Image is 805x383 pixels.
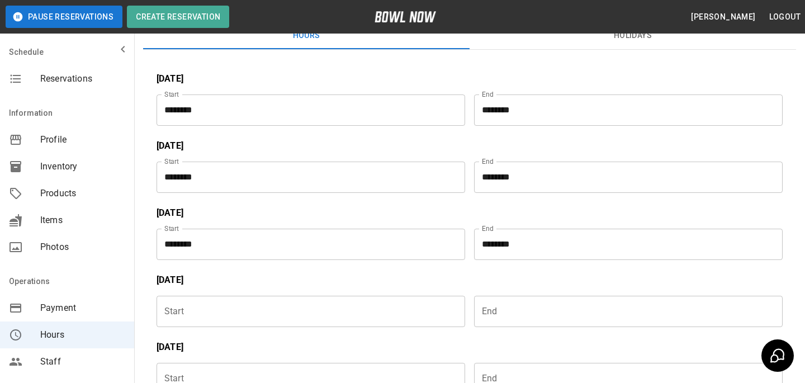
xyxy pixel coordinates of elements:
button: Hours [143,22,470,49]
label: End [482,157,494,166]
span: Photos [40,240,125,254]
button: Pause Reservations [6,6,122,28]
input: Choose time [157,296,457,327]
input: Choose time, selected time is 10:00 PM [474,229,775,260]
input: Choose time, selected time is 12:00 PM [157,94,457,126]
button: [PERSON_NAME] [686,7,760,27]
p: [DATE] [157,139,783,153]
span: Items [40,214,125,227]
label: End [482,224,494,233]
label: Start [164,224,179,233]
span: Staff [40,355,125,368]
input: Choose time, selected time is 5:00 PM [157,162,457,193]
img: logo [375,11,436,22]
input: Choose time, selected time is 5:00 PM [157,229,457,260]
button: Create Reservation [127,6,229,28]
span: Payment [40,301,125,315]
div: basic tabs example [143,22,796,49]
span: Inventory [40,160,125,173]
button: Holidays [470,22,796,49]
button: Logout [765,7,805,27]
p: [DATE] [157,206,783,220]
label: Start [164,89,179,99]
input: Choose time, selected time is 10:00 PM [474,162,775,193]
label: Start [164,157,179,166]
label: End [482,89,494,99]
span: Profile [40,133,125,146]
span: Hours [40,328,125,342]
p: [DATE] [157,341,783,354]
span: Products [40,187,125,200]
input: Choose time, selected time is 4:00 PM [474,94,775,126]
span: Reservations [40,72,125,86]
input: Choose time [474,296,775,327]
p: [DATE] [157,273,783,287]
p: [DATE] [157,72,783,86]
